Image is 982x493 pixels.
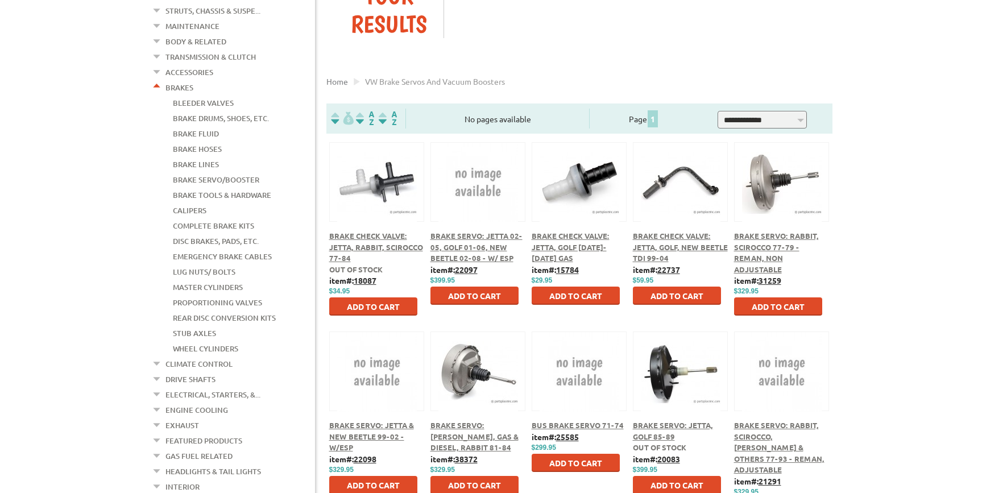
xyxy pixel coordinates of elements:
b: item#: [430,454,478,464]
a: Bleeder Valves [173,96,234,110]
a: Struts, Chassis & Suspe... [165,3,260,18]
span: Add to Cart [549,458,602,468]
a: Climate Control [165,357,233,371]
a: Brake Servo: [PERSON_NAME], Gas & Diesel, Rabbit 81-84 [430,420,519,452]
b: item#: [734,476,781,486]
a: Brake Check Valve: Jetta, Rabbit, Scirocco 77-84 [329,231,423,263]
img: filterpricelow.svg [331,111,354,125]
u: 22737 [657,264,680,275]
a: Wheel Cylinders [173,341,238,356]
a: Brake Tools & Hardware [173,188,271,202]
u: 22098 [354,454,376,464]
b: item#: [430,264,478,275]
a: Accessories [165,65,213,80]
span: Add to Cart [549,291,602,301]
span: VW brake servos and vacuum boosters [365,76,505,86]
span: $329.95 [734,287,759,295]
a: Maintenance [165,19,219,34]
a: Bus Brake Servo 71-74 [532,420,624,430]
span: Add to Cart [650,291,703,301]
a: Calipers [173,203,206,218]
span: Add to Cart [650,480,703,490]
button: Add to Cart [430,287,519,305]
a: Headlights & Tail Lights [165,464,261,479]
div: No pages available [406,113,589,125]
span: $29.95 [532,276,553,284]
a: Lug Nuts/ Bolts [173,264,235,279]
span: Out of stock [633,442,686,452]
a: Brake Check Valve: Jetta, Golf, New Beetle TDI 99-04 [633,231,728,263]
b: item#: [734,275,781,285]
a: Rear Disc Conversion Kits [173,310,276,325]
img: Sort by Sales Rank [376,111,399,125]
u: 22097 [455,264,478,275]
a: Home [326,76,348,86]
a: Brake Drums, Shoes, Etc. [173,111,269,126]
button: Add to Cart [734,297,822,316]
a: Body & Related [165,34,226,49]
a: Featured Products [165,433,242,448]
b: item#: [532,264,579,275]
b: item#: [329,454,376,464]
span: $329.95 [329,466,354,474]
span: Add to Cart [347,301,400,312]
a: Brake Fluid [173,126,219,141]
a: Brake Servo: Jetta, Golf 85-89 [633,420,713,441]
a: Gas Fuel Related [165,449,233,463]
a: Emergency Brake Cables [173,249,272,264]
button: Add to Cart [633,287,721,305]
u: 21291 [759,476,781,486]
a: Brake Servo: Rabbit, Scirocco, [PERSON_NAME] & Others 77-93 - Reman, Adjustable [734,420,824,474]
u: 25585 [556,432,579,442]
u: 31259 [759,275,781,285]
span: Add to Cart [448,480,501,490]
button: Add to Cart [532,287,620,305]
span: 1 [648,110,658,127]
a: Stub Axles [173,326,216,341]
u: 38372 [455,454,478,464]
a: Drive Shafts [165,372,216,387]
a: Exhaust [165,418,199,433]
a: Brake Servo/Booster [173,172,259,187]
a: Brake Servo: Jetta & New Beetle 99-02 - w/ESP [329,420,414,452]
a: Disc Brakes, Pads, Etc. [173,234,259,248]
a: Brake Hoses [173,142,222,156]
u: 15784 [556,264,579,275]
div: Page [589,109,697,129]
span: Add to Cart [448,291,501,301]
span: $299.95 [532,444,556,451]
a: Complete Brake Kits [173,218,254,233]
span: $399.95 [430,276,455,284]
img: Sort by Headline [354,111,376,125]
b: item#: [633,264,680,275]
span: Out of stock [329,264,383,274]
span: $329.95 [430,466,455,474]
span: $34.95 [329,287,350,295]
a: Brake Lines [173,157,219,172]
b: item#: [532,432,579,442]
span: Add to Cart [752,301,805,312]
a: Transmission & Clutch [165,49,256,64]
button: Add to Cart [329,297,417,316]
button: Add to Cart [532,454,620,472]
span: $399.95 [633,466,657,474]
b: item#: [633,454,680,464]
a: Master Cylinders [173,280,243,295]
a: Brake Servo: Rabbit, Scirocco 77-79 - Reman, Non Adjustable [734,231,819,274]
a: Proportioning Valves [173,295,262,310]
u: 20083 [657,454,680,464]
a: Brake Check Valve: Jetta, Golf [DATE]-[DATE] Gas [532,231,610,263]
b: item#: [329,275,376,285]
span: Add to Cart [347,480,400,490]
a: Brake Servo: Jetta 02-05, Golf 01-06, New Beetle 02-08 - w/ ESP [430,231,523,263]
a: Engine Cooling [165,403,228,417]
